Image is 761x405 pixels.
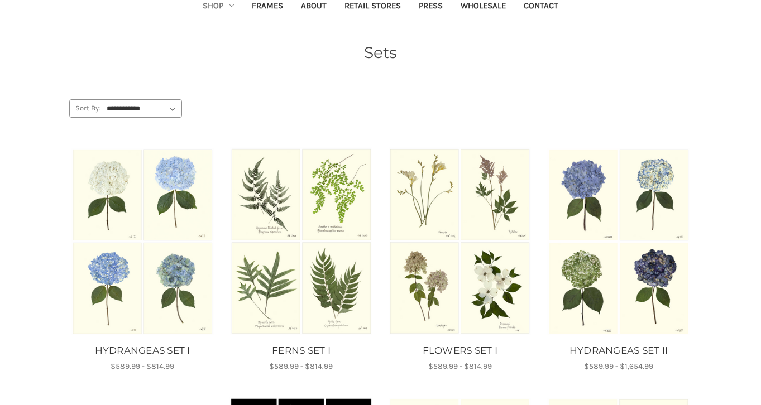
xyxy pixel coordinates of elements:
[545,344,692,358] a: HYDRANGEAS SET II, Price range from $589.99 to $1,654.99
[71,147,214,336] img: Unframed
[388,147,532,336] img: Unframed
[388,147,532,336] a: FLOWERS SET I, Price range from $589.99 to $814.99
[111,361,174,371] span: $589.99 - $814.99
[70,100,101,117] label: Sort By:
[584,361,653,371] span: $589.99 - $1,654.99
[428,361,492,371] span: $589.99 - $814.99
[229,147,373,336] a: FERNS SET I, Price range from $589.99 to $814.99
[269,361,333,371] span: $589.99 - $814.99
[229,147,373,336] img: Unframed
[547,147,690,336] img: Unframed
[69,344,216,358] a: HYDRANGEAS SET I, Price range from $589.99 to $814.99
[386,344,533,358] a: FLOWERS SET I, Price range from $589.99 to $814.99
[71,147,214,336] a: HYDRANGEAS SET I, Price range from $589.99 to $814.99
[547,147,690,336] a: HYDRANGEAS SET II, Price range from $589.99 to $1,654.99
[228,344,375,358] a: FERNS SET I, Price range from $589.99 to $814.99
[69,41,692,64] h1: Sets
